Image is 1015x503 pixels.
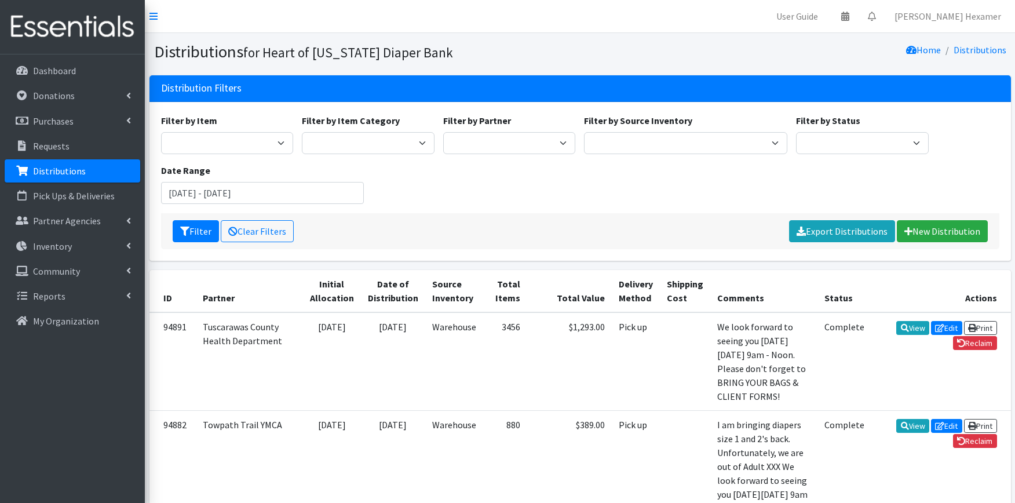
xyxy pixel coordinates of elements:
h1: Distributions [154,42,576,62]
label: Filter by Item [161,114,217,127]
label: Filter by Item Category [302,114,400,127]
th: Comments [710,270,817,312]
td: $1,293.00 [527,312,612,411]
td: [DATE] [303,312,361,411]
a: Reclaim [953,336,997,350]
a: View [896,419,929,433]
td: [DATE] [361,312,425,411]
a: Donations [5,84,140,107]
a: Pick Ups & Deliveries [5,184,140,207]
a: Inventory [5,235,140,258]
label: Filter by Source Inventory [584,114,692,127]
td: 3456 [483,312,527,411]
label: Filter by Status [796,114,860,127]
a: Export Distributions [789,220,895,242]
p: Requests [33,140,70,152]
a: Distributions [5,159,140,183]
th: Status [817,270,871,312]
a: Edit [931,321,962,335]
th: Shipping Cost [660,270,710,312]
th: Delivery Method [612,270,660,312]
input: January 1, 2011 - December 31, 2011 [161,182,364,204]
a: Purchases [5,110,140,133]
th: Total Value [527,270,612,312]
p: Distributions [33,165,86,177]
a: Print [964,321,997,335]
a: User Guide [767,5,827,28]
a: New Distribution [897,220,988,242]
a: Partner Agencies [5,209,140,232]
th: Source Inventory [425,270,483,312]
h3: Distribution Filters [161,82,242,94]
td: We look forward to seeing you [DATE][DATE] 9am - Noon. Please don't forget to BRING YOUR BAGS & C... [710,312,817,411]
a: Requests [5,134,140,158]
a: Print [964,419,997,433]
a: [PERSON_NAME] Hexamer [885,5,1010,28]
td: 94891 [149,312,196,411]
label: Filter by Partner [443,114,511,127]
p: Pick Ups & Deliveries [33,190,115,202]
th: ID [149,270,196,312]
a: Clear Filters [221,220,294,242]
th: Partner [196,270,303,312]
th: Date of Distribution [361,270,425,312]
th: Actions [871,270,1011,312]
p: Reports [33,290,65,302]
a: Reports [5,285,140,308]
p: Community [33,265,80,277]
a: Dashboard [5,59,140,82]
th: Initial Allocation [303,270,361,312]
p: Purchases [33,115,74,127]
a: Community [5,260,140,283]
td: Pick up [612,312,660,411]
small: for Heart of [US_STATE] Diaper Bank [243,44,453,61]
p: Donations [33,90,75,101]
img: HumanEssentials [5,8,140,46]
a: Home [906,44,941,56]
label: Date Range [161,163,210,177]
a: Edit [931,419,962,433]
p: My Organization [33,315,99,327]
p: Inventory [33,240,72,252]
td: Complete [817,312,871,411]
p: Partner Agencies [33,215,101,227]
th: Total Items [483,270,527,312]
p: Dashboard [33,65,76,76]
a: My Organization [5,309,140,333]
td: Tuscarawas County Health Department [196,312,303,411]
a: View [896,321,929,335]
a: Distributions [954,44,1006,56]
td: Warehouse [425,312,483,411]
a: Reclaim [953,434,997,448]
button: Filter [173,220,219,242]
